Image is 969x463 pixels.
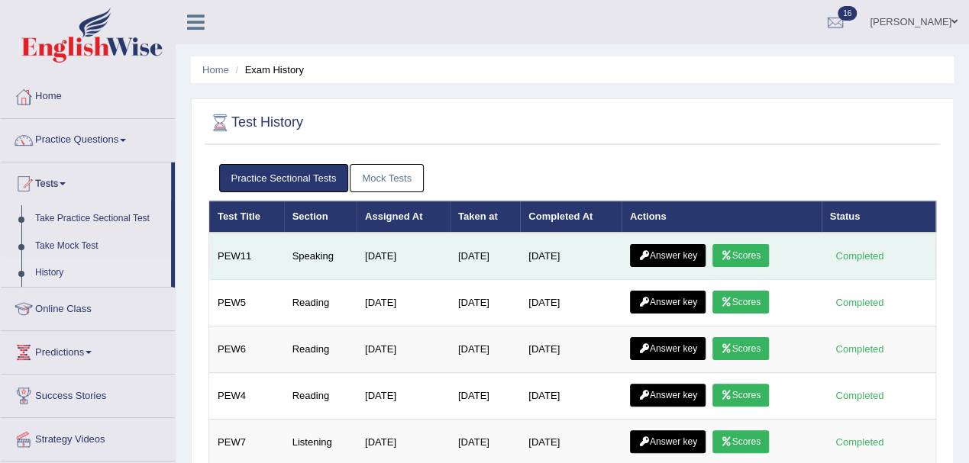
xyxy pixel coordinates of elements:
[28,259,171,287] a: History
[284,201,357,233] th: Section
[1,162,171,201] a: Tests
[357,280,450,326] td: [DATE]
[209,280,284,326] td: PEW5
[520,326,622,373] td: [DATE]
[357,373,450,420] td: [DATE]
[219,164,349,192] a: Practice Sectional Tests
[1,331,175,369] a: Predictions
[630,430,706,453] a: Answer key
[520,233,622,280] td: [DATE]
[209,373,284,420] td: PEW4
[350,164,424,192] a: Mock Tests
[830,387,890,404] div: Completed
[450,233,520,280] td: [DATE]
[209,326,284,373] td: PEW6
[28,233,171,260] a: Take Mock Test
[284,326,357,373] td: Reading
[357,326,450,373] td: [DATE]
[28,205,171,233] a: Take Practice Sectional Test
[630,384,706,407] a: Answer key
[630,337,706,360] a: Answer key
[712,337,769,360] a: Scores
[622,201,822,233] th: Actions
[450,326,520,373] td: [DATE]
[830,248,890,264] div: Completed
[520,201,622,233] th: Completed At
[284,373,357,420] td: Reading
[209,233,284,280] td: PEW11
[822,201,936,233] th: Status
[208,111,303,134] h2: Test History
[284,233,357,280] td: Speaking
[712,384,769,407] a: Scores
[712,291,769,313] a: Scores
[1,418,175,456] a: Strategy Videos
[284,280,357,326] td: Reading
[450,280,520,326] td: [DATE]
[838,6,857,21] span: 16
[520,373,622,420] td: [DATE]
[450,373,520,420] td: [DATE]
[712,244,769,267] a: Scores
[830,341,890,357] div: Completed
[1,288,175,326] a: Online Class
[357,201,450,233] th: Assigned At
[630,244,706,267] a: Answer key
[209,201,284,233] th: Test Title
[830,294,890,310] div: Completed
[231,63,304,77] li: Exam History
[450,201,520,233] th: Taken at
[1,119,175,157] a: Practice Questions
[520,280,622,326] td: [DATE]
[712,430,769,453] a: Scores
[202,64,229,76] a: Home
[830,434,890,450] div: Completed
[1,76,175,114] a: Home
[1,375,175,413] a: Success Stories
[357,233,450,280] td: [DATE]
[630,291,706,313] a: Answer key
